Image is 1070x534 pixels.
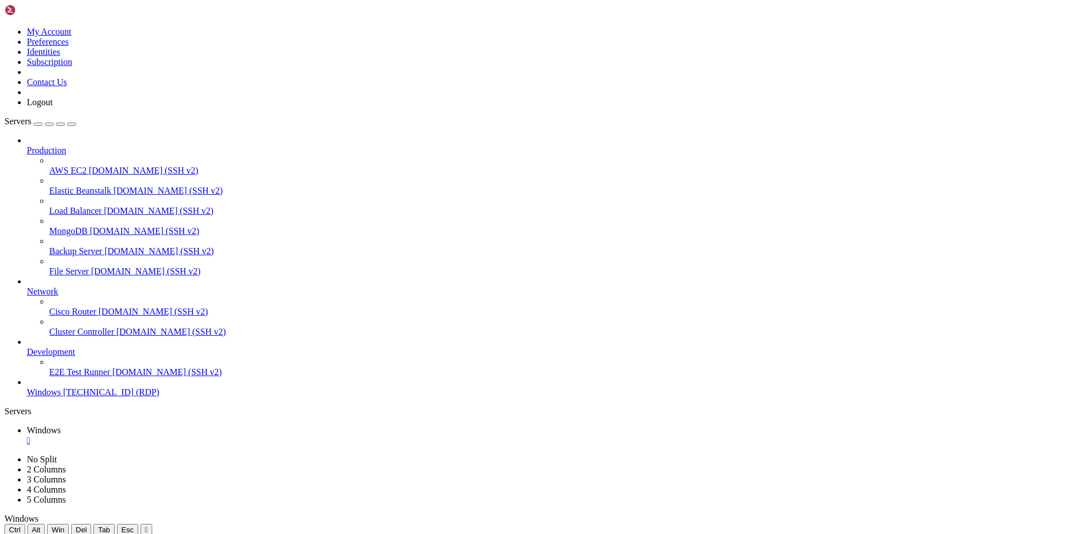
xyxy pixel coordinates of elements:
[27,347,75,357] span: Development
[49,196,1066,216] li: Load Balancer [DOMAIN_NAME] (SSH v2)
[116,327,226,336] span: [DOMAIN_NAME] (SSH v2)
[27,455,57,464] a: No Split
[4,406,1066,416] div: Servers
[4,116,76,126] a: Servers
[49,327,114,336] span: Cluster Controller
[49,317,1066,337] li: Cluster Controller [DOMAIN_NAME] (SSH v2)
[27,337,1066,377] li: Development
[49,176,1066,196] li: Elastic Beanstalk [DOMAIN_NAME] (SSH v2)
[51,526,64,534] span: Win
[49,156,1066,176] li: AWS EC2 [DOMAIN_NAME] (SSH v2)
[27,287,1066,297] a: Network
[49,186,1066,196] a: Elastic Beanstalk [DOMAIN_NAME] (SSH v2)
[27,475,66,484] a: 3 Columns
[49,266,89,276] span: File Server
[91,266,201,276] span: [DOMAIN_NAME] (SSH v2)
[49,327,1066,337] a: Cluster Controller [DOMAIN_NAME] (SSH v2)
[27,277,1066,337] li: Network
[27,135,1066,277] li: Production
[27,377,1066,397] li: Windows [TECHNICAL_ID] (RDP)
[49,357,1066,377] li: E2E Test Runner [DOMAIN_NAME] (SSH v2)
[27,287,58,296] span: Network
[27,146,1066,156] a: Production
[98,526,110,534] span: Tab
[27,146,66,155] span: Production
[105,246,214,256] span: [DOMAIN_NAME] (SSH v2)
[49,246,102,256] span: Backup Server
[4,4,69,16] img: Shellngn
[49,246,1066,256] a: Backup Server [DOMAIN_NAME] (SSH v2)
[27,435,1066,446] a: 
[112,367,222,377] span: [DOMAIN_NAME] (SSH v2)
[145,526,148,534] div: 
[27,485,66,494] a: 4 Columns
[49,367,1066,377] a: E2E Test Runner [DOMAIN_NAME] (SSH v2)
[49,166,87,175] span: AWS EC2
[49,186,111,195] span: Elastic Beanstalk
[49,307,96,316] span: Cisco Router
[27,347,1066,357] a: Development
[63,387,159,397] span: [TECHNICAL_ID] (RDP)
[49,226,87,236] span: MongoDB
[4,116,31,126] span: Servers
[89,166,199,175] span: [DOMAIN_NAME] (SSH v2)
[27,37,69,46] a: Preferences
[27,387,61,397] span: Windows
[49,297,1066,317] li: Cisco Router [DOMAIN_NAME] (SSH v2)
[49,367,110,377] span: E2E Test Runner
[27,27,72,36] a: My Account
[49,256,1066,277] li: File Server [DOMAIN_NAME] (SSH v2)
[27,465,66,474] a: 2 Columns
[27,57,72,67] a: Subscription
[49,266,1066,277] a: File Server [DOMAIN_NAME] (SSH v2)
[4,514,39,523] span: Windows
[27,47,60,57] a: Identities
[114,186,223,195] span: [DOMAIN_NAME] (SSH v2)
[49,166,1066,176] a: AWS EC2 [DOMAIN_NAME] (SSH v2)
[27,495,66,504] a: 5 Columns
[27,425,1066,446] a: Windows
[76,526,87,534] span: Del
[27,77,67,87] a: Contact Us
[98,307,208,316] span: [DOMAIN_NAME] (SSH v2)
[49,307,1066,317] a: Cisco Router [DOMAIN_NAME] (SSH v2)
[49,226,1066,236] a: MongoDB [DOMAIN_NAME] (SSH v2)
[32,526,41,534] span: Alt
[90,226,199,236] span: [DOMAIN_NAME] (SSH v2)
[27,387,1066,397] a: Windows [TECHNICAL_ID] (RDP)
[49,236,1066,256] li: Backup Server [DOMAIN_NAME] (SSH v2)
[9,526,21,534] span: Ctrl
[49,216,1066,236] li: MongoDB [DOMAIN_NAME] (SSH v2)
[49,206,102,216] span: Load Balancer
[104,206,214,216] span: [DOMAIN_NAME] (SSH v2)
[49,206,1066,216] a: Load Balancer [DOMAIN_NAME] (SSH v2)
[121,526,134,534] span: Esc
[27,97,53,107] a: Logout
[27,425,61,435] span: Windows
